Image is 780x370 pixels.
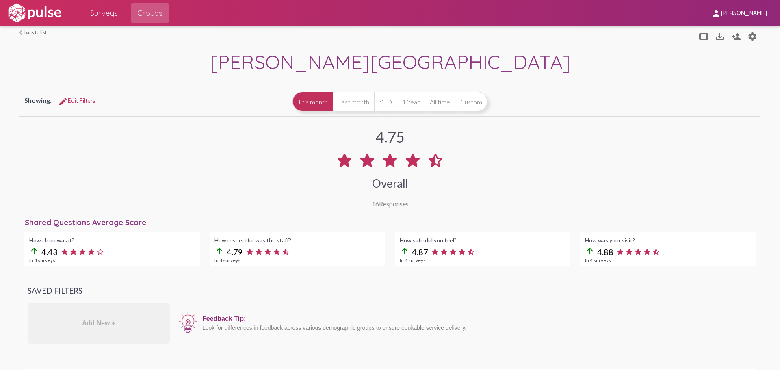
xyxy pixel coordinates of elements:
[58,97,95,104] span: Edit Filters
[376,128,405,146] div: 4.75
[374,92,397,111] button: YTD
[695,28,712,44] button: tablet
[131,3,169,23] a: Groups
[705,5,773,20] button: [PERSON_NAME]
[333,92,374,111] button: Last month
[202,315,748,322] div: Feedback Tip:
[400,246,409,256] mat-icon: arrow_upward
[137,6,162,20] span: Groups
[19,50,760,76] div: [PERSON_NAME][GEOGRAPHIC_DATA]
[711,9,721,18] mat-icon: person
[29,237,195,244] div: How clean was it?
[699,32,708,41] mat-icon: tablet
[178,311,198,334] img: icon12.png
[425,92,455,111] button: All time
[731,32,741,41] mat-icon: Person
[715,32,725,41] mat-icon: Download
[292,92,333,111] button: This month
[6,3,63,23] img: white-logo.svg
[712,28,728,44] button: Download
[747,32,757,41] mat-icon: Person
[214,237,380,244] div: How respectful was the staff?
[202,325,748,331] div: Look for differences in feedback across various demographic groups to ensure equitable service de...
[29,246,39,256] mat-icon: arrow_upward
[24,96,52,104] span: Showing:
[58,97,68,106] mat-icon: Edit Filters
[455,92,487,111] button: Custom
[28,286,752,295] h3: Saved Filters
[41,247,58,257] span: 4.43
[744,28,760,44] button: Person
[372,176,408,190] div: Overall
[214,246,224,256] mat-icon: arrow_upward
[400,237,565,244] div: How safe did you feel?
[400,257,565,263] div: In 4 surveys
[227,247,243,257] span: 4.79
[19,30,24,35] mat-icon: arrow_back_ios
[214,257,380,263] div: In 4 surveys
[52,93,102,108] button: Edit FiltersEdit Filters
[721,10,767,17] span: [PERSON_NAME]
[585,237,751,244] div: How was your visit?
[372,200,409,208] div: Responses
[29,257,195,263] div: In 4 surveys
[397,92,425,111] button: 1 Year
[25,217,760,227] div: Shared Questions Average Score
[585,257,751,263] div: In 4 surveys
[372,200,379,208] span: 16
[28,303,170,344] div: Add New +
[412,247,428,257] span: 4.87
[728,28,744,44] button: Person
[19,29,47,35] a: back to list
[585,246,595,256] mat-icon: arrow_upward
[84,3,124,23] a: Surveys
[597,247,613,257] span: 4.88
[90,6,118,20] span: Surveys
